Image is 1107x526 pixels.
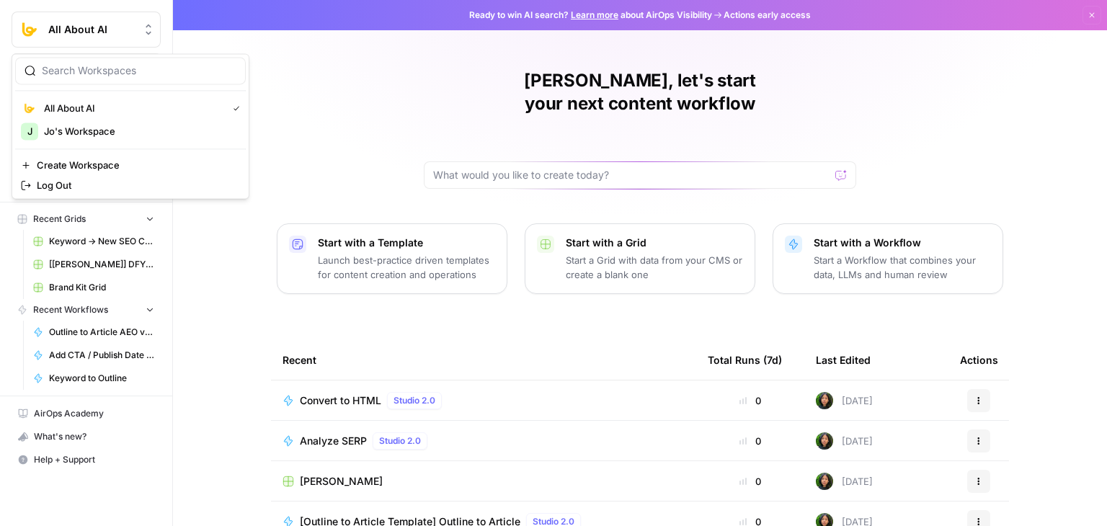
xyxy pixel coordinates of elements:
[27,367,161,390] a: Keyword to Outline
[433,168,830,182] input: What would you like to create today?
[49,258,154,271] span: [[PERSON_NAME]] DFY POC👨‍🦲
[48,22,135,37] span: All About AI
[816,473,833,490] img: 71gc9am4ih21sqe9oumvmopgcasf
[49,349,154,362] span: Add CTA / Publish Date / Author
[12,208,161,230] button: Recent Grids
[773,223,1003,294] button: Start with a WorkflowStart a Workflow that combines your data, LLMs and human review
[37,158,234,172] span: Create Workspace
[816,432,873,450] div: [DATE]
[571,9,618,20] a: Learn more
[283,474,685,489] a: [PERSON_NAME]
[27,230,161,253] a: Keyword -> New SEO Content Workflow ([PERSON_NAME])
[49,326,154,339] span: Outline to Article AEO version [In prog]
[15,175,246,195] a: Log Out
[12,425,161,448] button: What's new?
[814,236,991,250] p: Start with a Workflow
[277,223,507,294] button: Start with a TemplateLaunch best-practice driven templates for content creation and operations
[816,392,873,409] div: [DATE]
[27,253,161,276] a: [[PERSON_NAME]] DFY POC👨‍🦲
[27,344,161,367] a: Add CTA / Publish Date / Author
[15,155,246,175] a: Create Workspace
[300,474,383,489] span: [PERSON_NAME]
[424,69,856,115] h1: [PERSON_NAME], let's start your next content workflow
[12,426,160,447] div: What's new?
[49,281,154,294] span: Brand Kit Grid
[300,393,381,408] span: Convert to HTML
[34,407,154,420] span: AirOps Academy
[960,340,998,380] div: Actions
[12,448,161,471] button: Help + Support
[12,53,249,199] div: Workspace: All About AI
[21,99,38,117] img: All About AI Logo
[42,63,236,78] input: Search Workspaces
[33,213,86,226] span: Recent Grids
[566,253,743,282] p: Start a Grid with data from your CMS or create a blank one
[49,372,154,385] span: Keyword to Outline
[318,236,495,250] p: Start with a Template
[12,12,161,48] button: Workspace: All About AI
[318,253,495,282] p: Launch best-practice driven templates for content creation and operations
[283,392,685,409] a: Convert to HTMLStudio 2.0
[816,473,873,490] div: [DATE]
[44,124,234,138] span: Jo's Workspace
[469,9,712,22] span: Ready to win AI search? about AirOps Visibility
[27,124,32,138] span: J
[566,236,743,250] p: Start with a Grid
[17,17,43,43] img: All About AI Logo
[708,393,793,408] div: 0
[814,253,991,282] p: Start a Workflow that combines your data, LLMs and human review
[37,178,234,192] span: Log Out
[816,392,833,409] img: 71gc9am4ih21sqe9oumvmopgcasf
[44,101,221,115] span: All About AI
[34,453,154,466] span: Help + Support
[708,340,782,380] div: Total Runs (7d)
[12,402,161,425] a: AirOps Academy
[379,434,421,447] span: Studio 2.0
[283,340,685,380] div: Recent
[724,9,811,22] span: Actions early access
[525,223,755,294] button: Start with a GridStart a Grid with data from your CMS or create a blank one
[300,434,367,448] span: Analyze SERP
[49,235,154,248] span: Keyword -> New SEO Content Workflow ([PERSON_NAME])
[33,303,108,316] span: Recent Workflows
[816,340,871,380] div: Last Edited
[12,299,161,321] button: Recent Workflows
[708,434,793,448] div: 0
[283,432,685,450] a: Analyze SERPStudio 2.0
[27,276,161,299] a: Brand Kit Grid
[708,474,793,489] div: 0
[27,321,161,344] a: Outline to Article AEO version [In prog]
[816,432,833,450] img: 71gc9am4ih21sqe9oumvmopgcasf
[394,394,435,407] span: Studio 2.0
